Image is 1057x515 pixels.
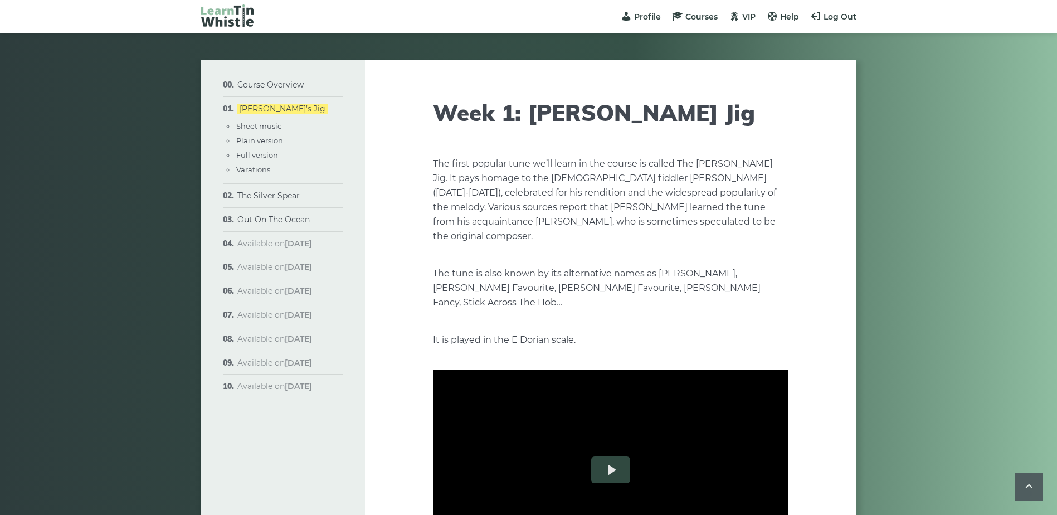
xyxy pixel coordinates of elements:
a: VIP [729,12,756,22]
h1: Week 1: [PERSON_NAME] Jig [433,99,788,126]
strong: [DATE] [285,310,312,320]
p: The tune is also known by its alternative names as [PERSON_NAME], [PERSON_NAME] Favourite, [PERSO... [433,266,788,310]
span: Available on [237,286,312,296]
strong: [DATE] [285,239,312,249]
span: Available on [237,239,312,249]
a: Sheet music [236,122,281,130]
a: Courses [672,12,718,22]
span: VIP [742,12,756,22]
a: Log Out [810,12,856,22]
span: Log Out [824,12,856,22]
a: Course Overview [237,80,304,90]
a: The Silver Spear [237,191,300,201]
a: [PERSON_NAME]’s Jig [237,104,328,114]
span: Help [780,12,799,22]
strong: [DATE] [285,262,312,272]
a: Full version [236,150,278,159]
p: The first popular tune we’ll learn in the course is called The [PERSON_NAME] Jig. It pays homage ... [433,157,788,244]
a: Out On The Ocean [237,215,310,225]
span: Courses [685,12,718,22]
span: Available on [237,310,312,320]
strong: [DATE] [285,381,312,391]
span: Available on [237,381,312,391]
a: Varations [236,165,270,174]
span: Profile [634,12,661,22]
span: Available on [237,334,312,344]
span: Available on [237,262,312,272]
strong: [DATE] [285,286,312,296]
strong: [DATE] [285,358,312,368]
strong: [DATE] [285,334,312,344]
img: LearnTinWhistle.com [201,4,254,27]
p: It is played in the E Dorian scale. [433,333,788,347]
a: Plain version [236,136,283,145]
span: Available on [237,358,312,368]
a: Help [767,12,799,22]
a: Profile [621,12,661,22]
